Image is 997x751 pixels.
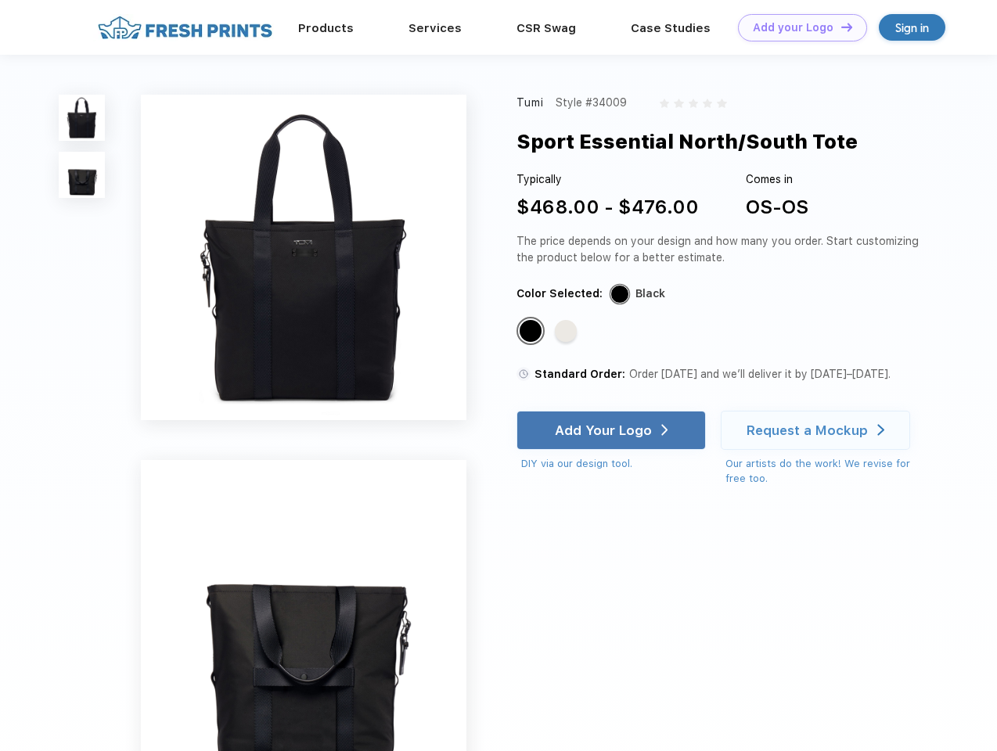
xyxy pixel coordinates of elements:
[703,99,712,108] img: gray_star.svg
[629,368,891,380] span: Order [DATE] and we’ll deliver it by [DATE]–[DATE].
[516,367,531,381] img: standard order
[746,193,808,221] div: OS-OS
[689,99,698,108] img: gray_star.svg
[534,368,625,380] span: Standard Order:
[298,21,354,35] a: Products
[555,320,577,342] div: Off White Tan
[556,95,627,111] div: Style #34009
[59,152,105,198] img: func=resize&h=100
[661,424,668,436] img: white arrow
[141,95,466,420] img: func=resize&h=640
[516,171,699,188] div: Typically
[555,422,652,438] div: Add Your Logo
[516,95,545,111] div: Tumi
[660,99,669,108] img: gray_star.svg
[93,14,277,41] img: fo%20logo%202.webp
[516,127,858,156] div: Sport Essential North/South Tote
[717,99,726,108] img: gray_star.svg
[895,19,929,37] div: Sign in
[674,99,683,108] img: gray_star.svg
[516,193,699,221] div: $468.00 - $476.00
[879,14,945,41] a: Sign in
[59,95,105,141] img: func=resize&h=100
[746,171,808,188] div: Comes in
[520,320,542,342] div: Black
[725,456,925,487] div: Our artists do the work! We revise for free too.
[516,233,925,266] div: The price depends on your design and how many you order. Start customizing the product below for ...
[516,286,603,302] div: Color Selected:
[753,21,833,34] div: Add your Logo
[521,456,706,472] div: DIY via our design tool.
[635,286,665,302] div: Black
[841,23,852,31] img: DT
[877,424,884,436] img: white arrow
[747,422,868,438] div: Request a Mockup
